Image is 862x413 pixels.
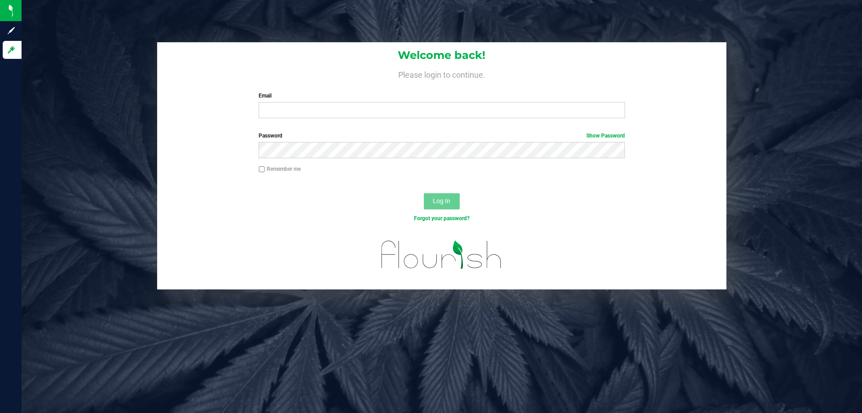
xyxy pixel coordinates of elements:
[259,166,265,173] input: Remember me
[7,26,16,35] inline-svg: Sign up
[259,165,301,173] label: Remember me
[157,68,726,79] h4: Please login to continue.
[259,133,282,139] span: Password
[157,49,726,61] h1: Welcome back!
[7,45,16,54] inline-svg: Log in
[370,232,513,278] img: flourish_logo.svg
[586,133,625,139] a: Show Password
[259,92,625,100] label: Email
[433,197,450,204] span: Log In
[414,215,470,222] a: Forgot your password?
[424,193,460,209] button: Log In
